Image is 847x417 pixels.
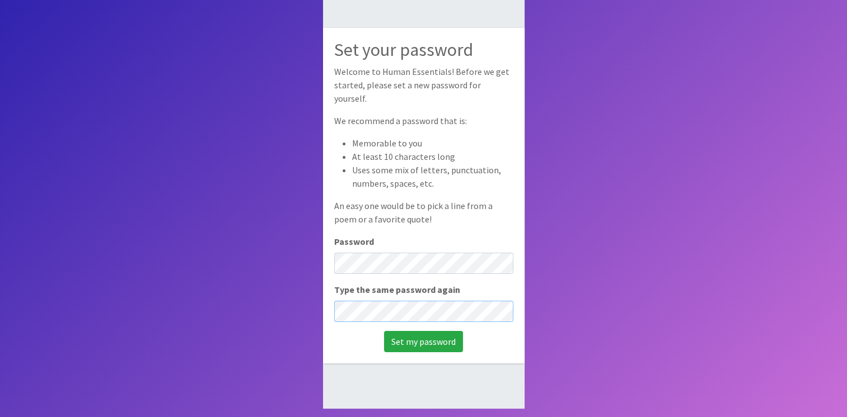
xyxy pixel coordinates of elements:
p: Welcome to Human Essentials! Before we get started, please set a new password for yourself. [334,65,513,105]
input: Set my password [384,331,463,352]
h2: Set your password [334,39,513,60]
p: An easy one would be to pick a line from a poem or a favorite quote! [334,199,513,226]
li: Memorable to you [352,136,513,150]
li: Uses some mix of letters, punctuation, numbers, spaces, etc. [352,163,513,190]
p: We recommend a password that is: [334,114,513,127]
label: Password [334,235,374,248]
label: Type the same password again [334,283,460,296]
li: At least 10 characters long [352,150,513,163]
